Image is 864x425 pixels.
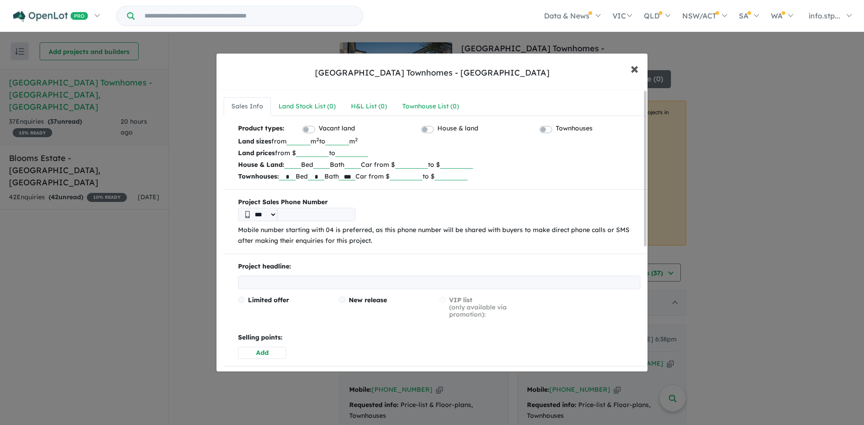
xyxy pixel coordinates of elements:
[238,332,640,343] p: Selling points:
[238,347,286,359] button: Add
[809,11,840,20] span: info.stp...
[630,58,639,78] span: ×
[315,67,549,79] div: [GEOGRAPHIC_DATA] Townhomes - [GEOGRAPHIC_DATA]
[238,261,640,272] p: Project headline:
[238,197,640,208] b: Project Sales Phone Number
[238,135,640,147] p: from m to m
[238,137,271,145] b: Land sizes
[437,123,478,134] label: House & land
[238,123,284,135] b: Product types:
[319,123,355,134] label: Vacant land
[402,101,459,112] div: Townhouse List ( 0 )
[355,136,358,143] sup: 2
[279,101,336,112] div: Land Stock List ( 0 )
[238,147,640,159] p: from $ to
[316,136,319,143] sup: 2
[136,6,361,26] input: Try estate name, suburb, builder or developer
[556,123,593,134] label: Townhouses
[248,296,289,304] span: Limited offer
[351,101,387,112] div: H&L List ( 0 )
[238,161,284,169] b: House & Land:
[13,11,88,22] img: Openlot PRO Logo White
[238,149,275,157] b: Land prices
[349,296,387,304] span: New release
[231,101,263,112] div: Sales Info
[238,172,279,180] b: Townhouses:
[238,170,640,182] p: Bed Bath Car from $ to $
[238,225,640,246] p: Mobile number starting with 04 is preferred, as this phone number will be shared with buyers to m...
[245,211,250,218] img: Phone icon
[238,159,640,170] p: Bed Bath Car from $ to $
